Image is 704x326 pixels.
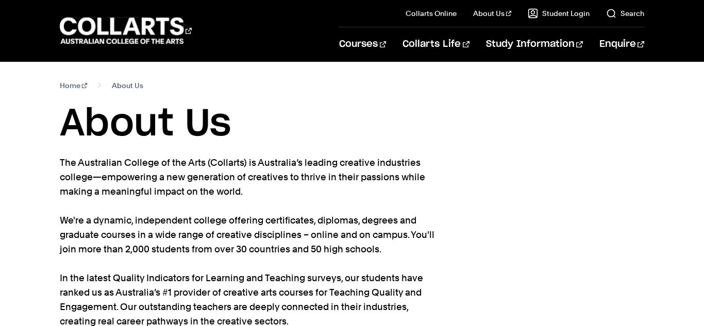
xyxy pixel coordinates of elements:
[406,8,457,19] a: Collarts Online
[473,8,511,19] a: About Us
[112,78,143,93] span: About Us
[606,8,644,19] a: Search
[60,101,644,147] h1: About Us
[60,16,192,45] div: Go to homepage
[528,8,590,19] a: Student Login
[403,27,469,61] a: Collarts Life
[486,27,583,61] a: Study Information
[60,78,87,93] a: Home
[599,27,644,61] a: Enquire
[339,27,386,61] a: Courses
